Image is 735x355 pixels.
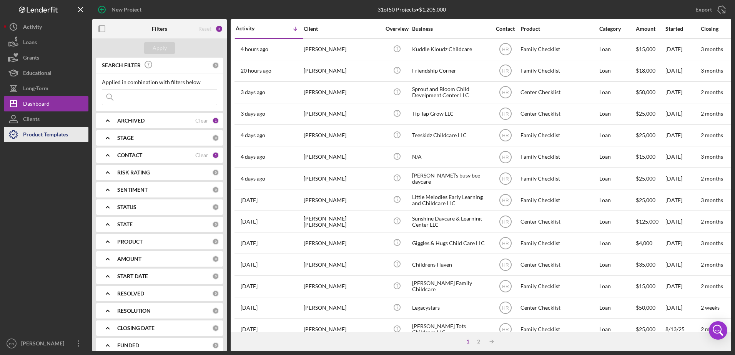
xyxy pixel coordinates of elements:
div: [PERSON_NAME] Family Childcare [412,276,489,297]
div: Loan [599,233,635,253]
time: 2025-08-16 18:53 [241,262,258,268]
text: HR [502,111,509,117]
div: Loan [599,254,635,275]
time: 2 months [701,261,723,268]
div: Family Checklist [520,276,597,297]
div: $15,000 [636,147,665,167]
div: Dashboard [23,96,50,113]
div: [DATE] [665,61,700,81]
text: HR [502,241,509,246]
div: Friendship Corner [412,61,489,81]
button: New Project [92,2,149,17]
div: Loan [599,190,635,210]
text: HR [502,327,509,332]
div: Activity [23,19,42,36]
div: Business [412,26,489,32]
div: 0 [212,134,219,141]
div: [DATE] [665,82,700,103]
button: Activity [4,19,88,35]
div: Applied in combination with filters below [102,79,217,85]
a: Long-Term [4,81,88,96]
div: Client [304,26,381,32]
div: Loan [599,147,635,167]
time: 2025-08-21 21:19 [241,197,258,203]
text: HR [502,197,509,203]
div: 0 [212,186,219,193]
div: [PERSON_NAME] [304,319,381,340]
div: [PERSON_NAME] Tots Childcare LLC [412,319,489,340]
text: HR [502,154,509,160]
div: $25,000 [636,190,665,210]
a: Loans [4,35,88,50]
b: RISK RATING [117,169,150,176]
div: [DATE] [665,254,700,275]
text: HR [502,219,509,224]
div: Product Templates [23,127,68,144]
time: 2025-08-14 05:41 [241,305,258,311]
div: $18,000 [636,61,665,81]
div: [DATE] [665,168,700,189]
div: $15,000 [636,276,665,297]
b: START DATE [117,273,148,279]
div: Little Melodies Early Learning and Childcare LLC [412,190,489,210]
time: 2025-08-26 20:37 [241,89,265,95]
button: Educational [4,65,88,81]
div: Teeskidz Childcare LLC [412,125,489,146]
div: 0 [212,273,219,280]
b: SEARCH FILTER [102,62,141,68]
div: [DATE] [665,39,700,60]
time: 3 months [701,197,723,203]
div: [PERSON_NAME] [304,298,381,318]
time: 2025-08-29 15:38 [241,46,268,52]
div: $25,000 [636,168,665,189]
div: Loan [599,168,635,189]
b: CONTACT [117,152,142,158]
div: Loans [23,35,37,52]
a: Dashboard [4,96,88,111]
b: Filters [152,26,167,32]
b: STATE [117,221,133,227]
div: Overview [382,26,411,32]
text: HR [502,47,509,52]
div: Family Checklist [520,190,597,210]
div: Activity [236,25,269,32]
div: Clear [195,118,208,124]
time: 2025-08-25 14:10 [241,154,265,160]
div: [DATE] [665,211,700,232]
div: Sunshine Daycare & Learning Center LLC [412,211,489,232]
div: Reset [198,26,211,32]
time: 2 weeks [701,304,720,311]
time: 2025-08-25 13:07 [241,176,265,182]
time: 3 months [701,153,723,160]
div: Family Checklist [520,233,597,253]
div: Family Checklist [520,39,597,60]
div: Tip Tap Grow LLC [412,104,489,124]
div: Sprout and Bloom Child Develpment Center LLC [412,82,489,103]
div: Giggles & Hugs Child Care LLC [412,233,489,253]
time: 2025-08-25 19:24 [241,132,265,138]
div: $50,000 [636,82,665,103]
time: 2025-08-17 23:03 [241,240,258,246]
div: [DATE] [665,104,700,124]
div: Clients [23,111,40,129]
div: Export [695,2,712,17]
div: $25,000 [636,319,665,340]
text: HR [502,262,509,268]
div: [PERSON_NAME] [304,147,381,167]
time: 2025-08-19 18:30 [241,219,258,225]
div: Grants [23,50,39,67]
div: [PERSON_NAME] [19,336,69,353]
time: 2 months [701,175,723,182]
button: Grants [4,50,88,65]
button: Product Templates [4,127,88,142]
button: HR[PERSON_NAME] [4,336,88,351]
b: AMOUNT [117,256,141,262]
div: 1 [212,117,219,124]
div: 8/13/25 [665,319,700,340]
b: STATUS [117,204,136,210]
b: CLOSING DATE [117,325,155,331]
